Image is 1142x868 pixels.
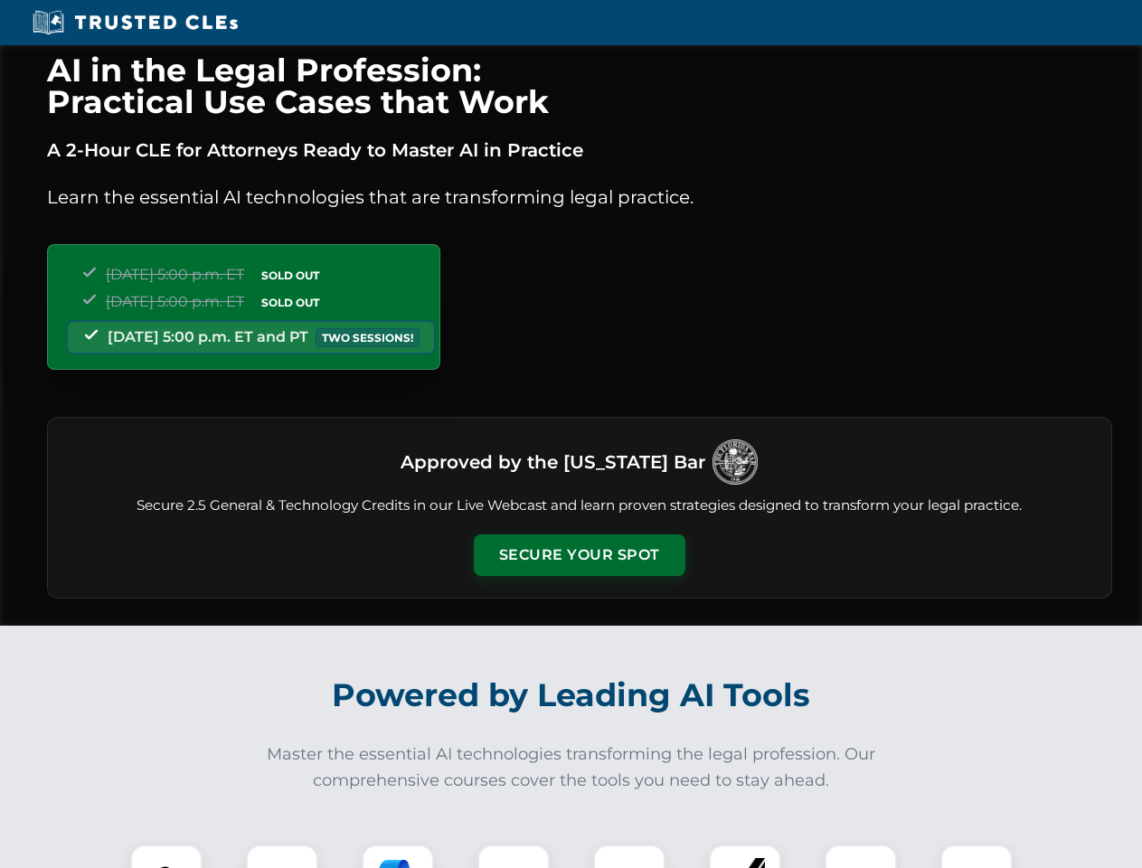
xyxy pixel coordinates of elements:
h2: Powered by Leading AI Tools [71,664,1072,727]
span: SOLD OUT [255,293,326,312]
h3: Approved by the [US_STATE] Bar [401,446,705,478]
img: Trusted CLEs [27,9,243,36]
button: Secure Your Spot [474,534,685,576]
img: Logo [713,439,758,485]
p: Secure 2.5 General & Technology Credits in our Live Webcast and learn proven strategies designed ... [70,495,1090,516]
p: Learn the essential AI technologies that are transforming legal practice. [47,183,1112,212]
span: SOLD OUT [255,266,326,285]
span: [DATE] 5:00 p.m. ET [106,293,244,310]
p: A 2-Hour CLE for Attorneys Ready to Master AI in Practice [47,136,1112,165]
p: Master the essential AI technologies transforming the legal profession. Our comprehensive courses... [255,741,888,794]
span: [DATE] 5:00 p.m. ET [106,266,244,283]
h1: AI in the Legal Profession: Practical Use Cases that Work [47,54,1112,118]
